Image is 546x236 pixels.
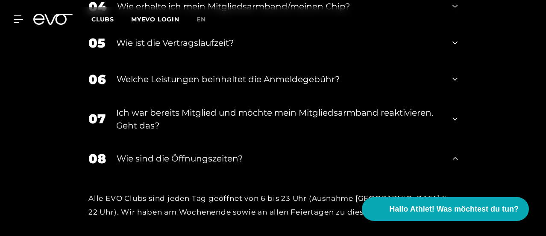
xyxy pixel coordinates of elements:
[116,106,442,132] div: Ich war bereits Mitglied und möchte mein Mitgliedsarmband reaktivieren. Geht das?
[88,109,106,128] div: 07
[88,191,458,219] div: Alle EVO Clubs sind jeden Tag geöffnet von 6 bis 23 Uhr (Ausnahme [GEOGRAPHIC_DATA] 6-22 Uhr). Wi...
[116,36,442,49] div: Wie ist die Vertragslaufzeit?
[91,15,131,23] a: Clubs
[131,15,179,23] a: MYEVO LOGIN
[389,203,519,215] span: Hallo Athlet! Was möchtest du tun?
[117,73,442,86] div: Welche Leistungen beinhaltet die Anmeldegebühr?
[88,149,106,168] div: 08
[362,197,529,221] button: Hallo Athlet! Was möchtest du tun?
[117,152,442,165] div: Wie sind die Öffnungszeiten?
[91,15,114,23] span: Clubs
[197,15,206,23] span: en
[88,70,106,89] div: 06
[197,15,216,24] a: en
[88,33,106,53] div: 05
